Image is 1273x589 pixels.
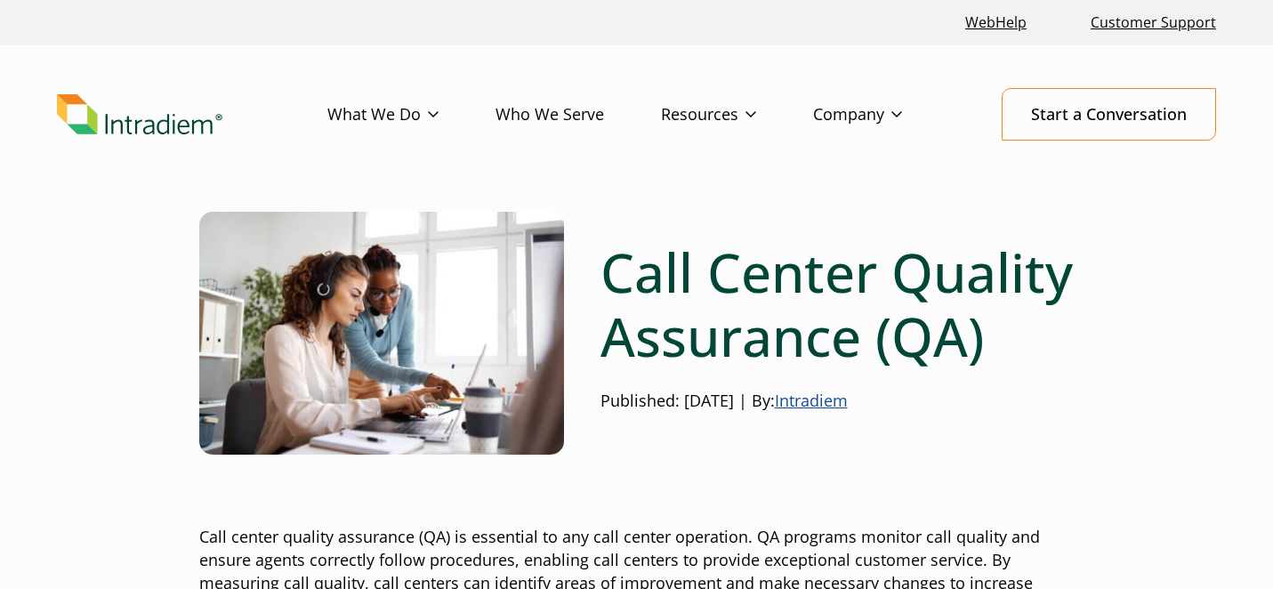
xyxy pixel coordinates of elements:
[1002,88,1216,141] a: Start a Conversation
[600,390,1075,413] p: Published: [DATE] | By:
[813,89,959,141] a: Company
[327,89,496,141] a: What We Do
[958,4,1034,42] a: Link opens in a new window
[1084,4,1223,42] a: Customer Support
[496,89,661,141] a: Who We Serve
[57,94,222,135] img: Intradiem
[57,94,327,135] a: Link to homepage of Intradiem
[775,390,848,411] a: Intradiem
[661,89,813,141] a: Resources
[600,240,1075,368] h1: Call Center Quality Assurance (QA)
